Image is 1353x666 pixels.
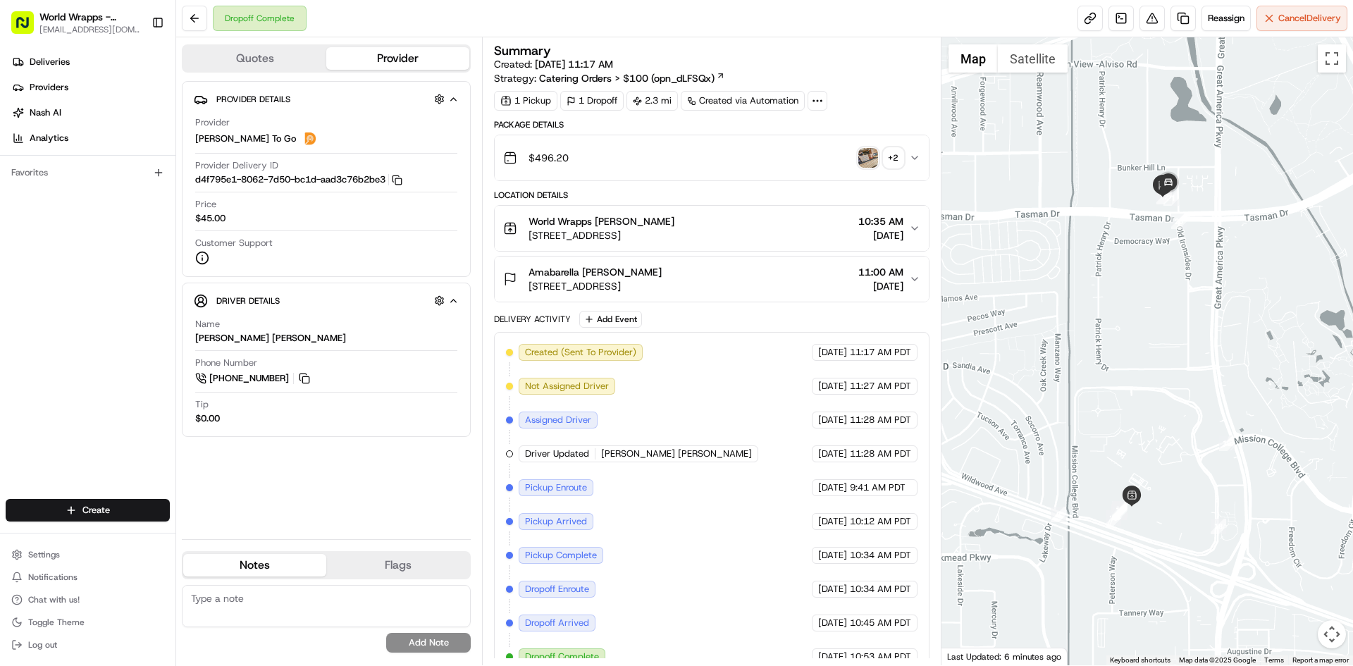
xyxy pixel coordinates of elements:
[1201,6,1251,31] button: Reassign
[6,567,170,587] button: Notifications
[850,617,911,629] span: 10:45 AM PDT
[195,116,230,129] span: Provider
[1211,519,1226,534] div: 18
[195,132,296,145] span: [PERSON_NAME] To Go
[945,647,991,665] img: Google
[195,398,209,411] span: Tip
[183,554,326,576] button: Notes
[858,214,903,228] span: 10:35 AM
[39,10,140,24] button: World Wrapps - [PERSON_NAME]
[529,151,569,165] span: $496.20
[850,549,911,562] span: 10:34 AM PDT
[941,648,1068,665] div: Last Updated: 6 minutes ago
[858,148,878,168] img: photo_proof_of_pickup image
[30,106,61,119] span: Nash AI
[1112,502,1127,518] div: 17
[525,448,589,460] span: Driver Updated
[6,101,175,124] a: Nash AI
[1264,656,1284,664] a: Terms (opens in new tab)
[850,481,906,494] span: 9:41 AM PDT
[195,237,273,249] span: Customer Support
[82,504,110,517] span: Create
[560,91,624,111] div: 1 Dropoff
[529,279,662,293] span: [STREET_ADDRESS]
[326,47,469,70] button: Provider
[681,91,805,111] a: Created via Automation
[850,414,911,426] span: 11:28 AM PDT
[1111,505,1127,520] div: 14
[1292,656,1349,664] a: Report a map error
[1179,656,1256,664] span: Map data ©2025 Google
[495,206,928,251] button: World Wrapps [PERSON_NAME][STREET_ADDRESS]10:35 AM[DATE]
[525,549,597,562] span: Pickup Complete
[6,545,170,565] button: Settings
[858,265,903,279] span: 11:00 AM
[850,583,911,596] span: 10:34 AM PDT
[818,650,847,663] span: [DATE]
[302,130,319,147] img: ddtg_logo_v2.png
[28,639,57,650] span: Log out
[818,414,847,426] span: [DATE]
[28,617,85,628] span: Toggle Theme
[6,590,170,610] button: Chat with us!
[30,56,70,68] span: Deliveries
[1318,620,1346,648] button: Map camera controls
[1171,214,1187,229] div: 20
[850,380,911,393] span: 11:27 AM PDT
[850,515,911,528] span: 10:12 AM PDT
[28,549,60,560] span: Settings
[195,318,220,331] span: Name
[525,583,589,596] span: Dropoff Enroute
[1112,501,1127,517] div: 16
[529,228,674,242] span: [STREET_ADDRESS]
[1208,12,1244,25] span: Reassign
[494,57,613,71] span: Created:
[525,414,591,426] span: Assigned Driver
[195,371,312,386] a: [PHONE_NUMBER]
[494,314,571,325] div: Delivery Activity
[850,448,911,460] span: 11:28 AM PDT
[495,257,928,302] button: Amabarella [PERSON_NAME][STREET_ADDRESS]11:00 AM[DATE]
[1256,6,1347,31] button: CancelDelivery
[6,76,175,99] a: Providers
[1278,12,1341,25] span: Cancel Delivery
[1163,190,1179,206] div: 21
[525,481,587,494] span: Pickup Enroute
[525,650,599,663] span: Dropoff Complete
[818,448,847,460] span: [DATE]
[525,346,636,359] span: Created (Sent To Provider)
[6,635,170,655] button: Log out
[6,499,170,522] button: Create
[858,279,903,293] span: [DATE]
[194,289,459,312] button: Driver Details
[1318,44,1346,73] button: Toggle fullscreen view
[28,594,80,605] span: Chat with us!
[858,148,903,168] button: photo_proof_of_pickup image+2
[30,81,68,94] span: Providers
[6,127,175,149] a: Analytics
[195,159,278,172] span: Provider Delivery ID
[216,295,280,307] span: Driver Details
[1219,436,1235,451] div: 19
[195,357,257,369] span: Phone Number
[998,44,1068,73] button: Show satellite imagery
[818,346,847,359] span: [DATE]
[216,94,290,105] span: Provider Details
[945,647,991,665] a: Open this area in Google Maps (opens a new window)
[495,135,928,180] button: $496.20photo_proof_of_pickup image+2
[884,148,903,168] div: + 2
[194,87,459,111] button: Provider Details
[494,71,725,85] div: Strategy:
[858,228,903,242] span: [DATE]
[183,47,326,70] button: Quotes
[209,372,289,385] span: [PHONE_NUMBER]
[6,6,146,39] button: World Wrapps - [PERSON_NAME][EMAIL_ADDRESS][DOMAIN_NAME]
[39,24,140,35] button: [EMAIL_ADDRESS][DOMAIN_NAME]
[818,481,847,494] span: [DATE]
[195,173,402,186] button: d4f795e1-8062-7d50-bc1d-aad3c76b2be3
[6,612,170,632] button: Toggle Theme
[579,311,642,328] button: Add Event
